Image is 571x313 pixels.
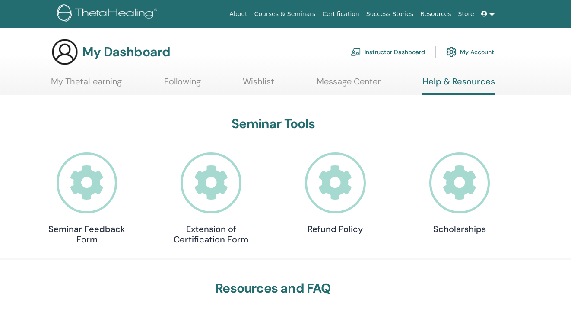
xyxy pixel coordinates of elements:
a: About [226,6,251,22]
a: Scholarships [416,152,503,234]
a: Courses & Seminars [251,6,319,22]
h3: Resources and FAQ [44,281,503,296]
h3: Seminar Tools [44,116,503,132]
a: My Account [446,42,494,61]
h4: Refund Policy [292,224,378,234]
h4: Seminar Feedback Form [44,224,130,245]
img: chalkboard-teacher.svg [351,48,361,56]
a: Extension of Certification Form [168,152,254,245]
a: Seminar Feedback Form [44,152,130,245]
img: generic-user-icon.jpg [51,38,79,66]
h4: Scholarships [416,224,503,234]
h4: Extension of Certification Form [168,224,254,245]
h3: My Dashboard [82,44,170,60]
a: Certification [319,6,362,22]
a: Success Stories [363,6,417,22]
a: Store [455,6,478,22]
img: cog.svg [446,45,457,59]
a: Following [164,76,201,93]
a: Instructor Dashboard [351,42,425,61]
a: Resources [417,6,455,22]
a: Refund Policy [292,152,378,234]
a: Wishlist [243,76,274,93]
a: Help & Resources [422,76,495,95]
a: Message Center [317,76,381,93]
a: My ThetaLearning [51,76,122,93]
img: logo.png [57,4,160,24]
